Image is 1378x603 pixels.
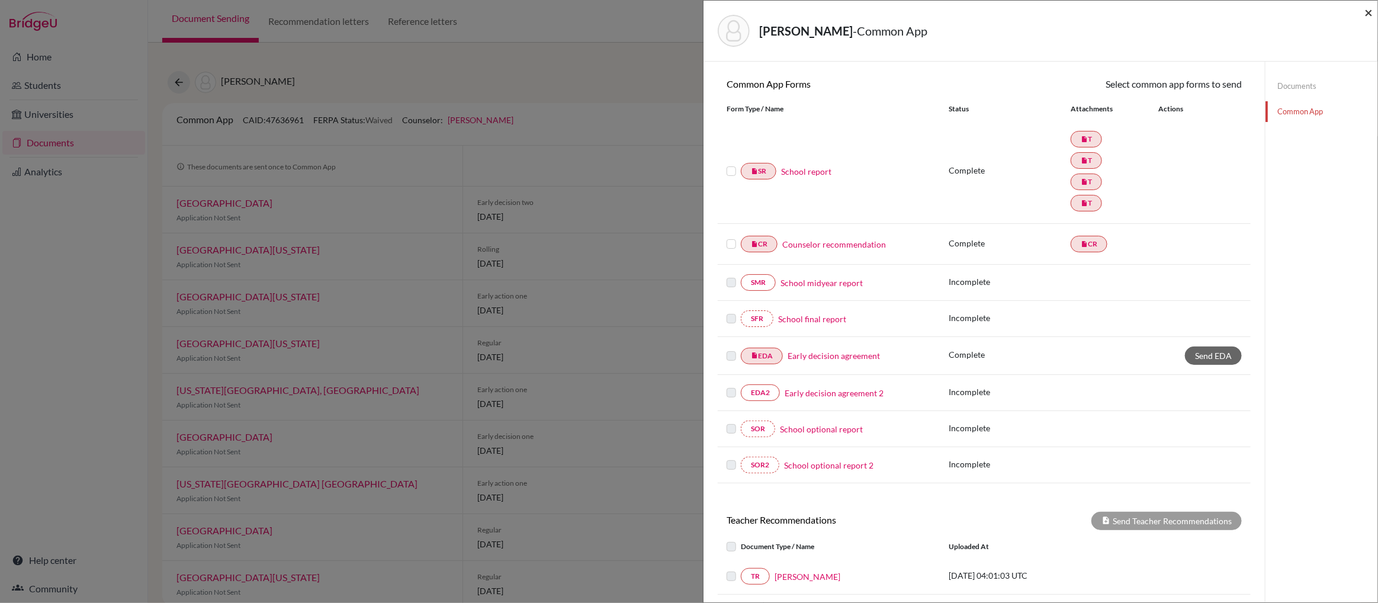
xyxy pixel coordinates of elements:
[1081,178,1088,185] i: insert_drive_file
[1071,152,1102,169] a: insert_drive_fileT
[949,422,1071,434] p: Incomplete
[1081,200,1088,207] i: insert_drive_file
[741,568,770,585] a: TR
[949,275,1071,288] p: Incomplete
[1265,101,1377,122] a: Common App
[718,540,940,554] div: Document Type / Name
[718,78,984,89] h6: Common App Forms
[949,312,1071,324] p: Incomplete
[784,459,873,472] a: School optional report 2
[775,570,840,583] a: [PERSON_NAME]
[785,387,884,399] a: Early decision agreement 2
[751,240,758,248] i: insert_drive_file
[984,77,1251,91] div: Select common app forms to send
[1071,236,1107,252] a: insert_drive_fileCR
[1081,136,1088,143] i: insert_drive_file
[1081,240,1088,248] i: insert_drive_file
[751,352,758,359] i: insert_drive_file
[781,165,831,178] a: School report
[949,104,1071,114] div: Status
[1195,351,1232,361] span: Send EDA
[741,236,778,252] a: insert_drive_fileCR
[718,514,984,525] h6: Teacher Recommendations
[949,237,1071,249] p: Complete
[741,421,775,437] a: SOR
[788,349,880,362] a: Early decision agreement
[718,104,940,114] div: Form Type / Name
[759,24,853,38] strong: [PERSON_NAME]
[1364,4,1373,21] span: ×
[782,238,886,251] a: Counselor recommendation
[949,164,1071,177] p: Complete
[1071,195,1102,211] a: insert_drive_fileT
[1071,131,1102,147] a: insert_drive_fileT
[1364,5,1373,20] button: Close
[940,540,1117,554] div: Uploaded at
[741,274,776,291] a: SMR
[949,386,1071,398] p: Incomplete
[1185,347,1242,365] a: Send EDA
[741,384,780,401] a: EDA2
[949,569,1109,582] p: [DATE] 04:01:03 UTC
[853,24,927,38] span: - Common App
[949,348,1071,361] p: Complete
[780,277,863,289] a: School midyear report
[741,457,779,473] a: SOR2
[949,458,1071,470] p: Incomplete
[1071,174,1102,190] a: insert_drive_fileT
[1071,104,1144,114] div: Attachments
[780,423,863,435] a: School optional report
[751,168,758,175] i: insert_drive_file
[1144,104,1218,114] div: Actions
[741,310,773,327] a: SFR
[1265,76,1377,97] a: Documents
[741,348,783,364] a: insert_drive_fileEDA
[1091,512,1242,530] div: Send Teacher Recommendations
[778,313,846,325] a: School final report
[1081,157,1088,164] i: insert_drive_file
[741,163,776,179] a: insert_drive_fileSR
